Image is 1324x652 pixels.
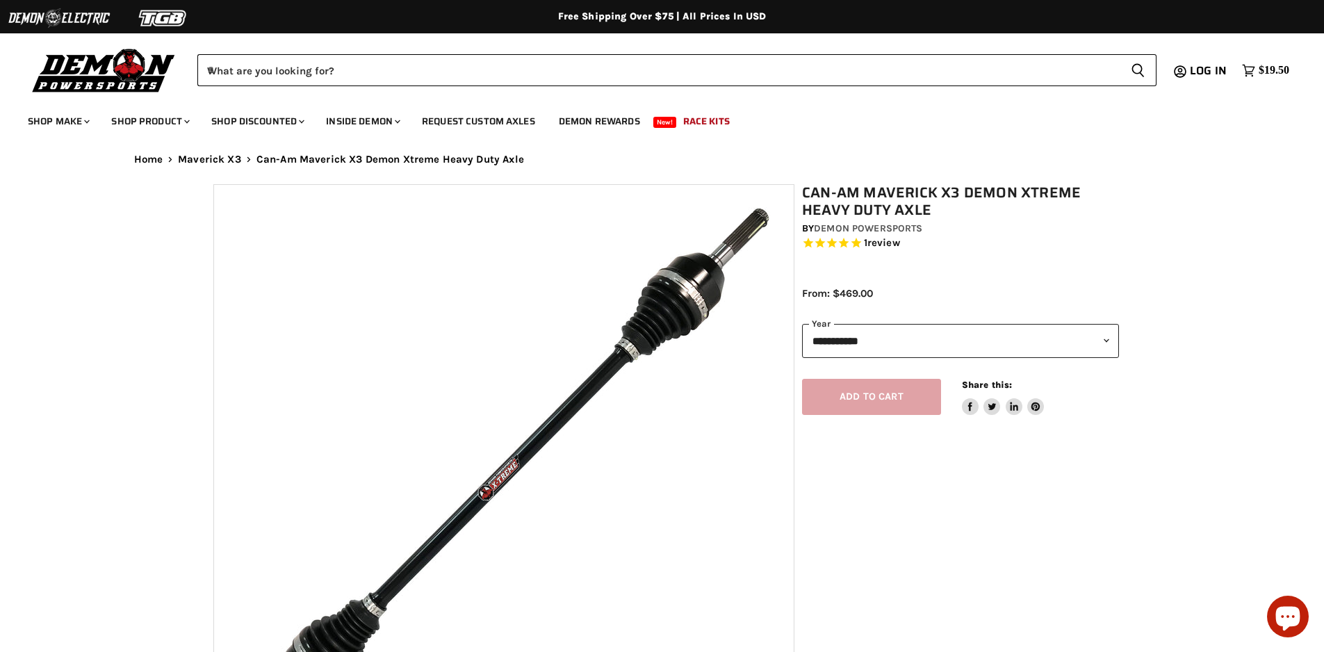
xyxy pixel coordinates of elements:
a: Shop Discounted [201,107,313,136]
span: Rated 5.0 out of 5 stars 1 reviews [802,236,1119,251]
a: Demon Rewards [548,107,651,136]
a: Maverick X3 [178,154,241,165]
a: Shop Make [17,107,98,136]
a: Request Custom Axles [411,107,546,136]
img: Demon Powersports [28,45,180,95]
span: Log in [1190,62,1227,79]
inbox-online-store-chat: Shopify online store chat [1263,596,1313,641]
input: When autocomplete results are available use up and down arrows to review and enter to select [197,54,1120,86]
aside: Share this: [962,379,1045,416]
a: $19.50 [1235,60,1296,81]
span: $19.50 [1259,64,1289,77]
a: Inside Demon [316,107,409,136]
ul: Main menu [17,101,1286,136]
span: 1 reviews [864,237,900,250]
div: Free Shipping Over $75 | All Prices In USD [106,10,1218,23]
a: Home [134,154,163,165]
form: Product [197,54,1157,86]
span: New! [653,117,677,128]
a: Demon Powersports [814,222,922,234]
nav: Breadcrumbs [106,154,1218,165]
span: Can-Am Maverick X3 Demon Xtreme Heavy Duty Axle [256,154,524,165]
select: year [802,324,1119,358]
img: TGB Logo 2 [111,5,215,31]
button: Search [1120,54,1157,86]
span: review [867,237,900,250]
a: Race Kits [673,107,740,136]
div: by [802,221,1119,236]
span: From: $469.00 [802,287,873,300]
a: Log in [1184,65,1235,77]
a: Shop Product [101,107,198,136]
span: Share this: [962,380,1012,390]
img: Demon Electric Logo 2 [7,5,111,31]
h1: Can-Am Maverick X3 Demon Xtreme Heavy Duty Axle [802,184,1119,219]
